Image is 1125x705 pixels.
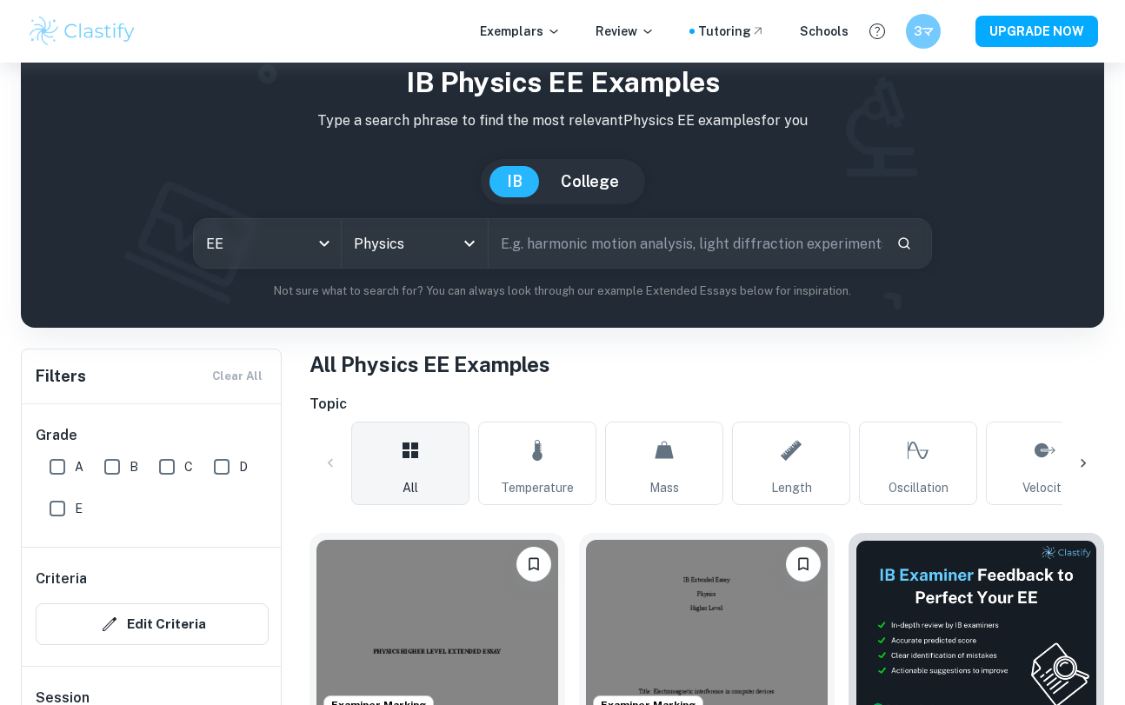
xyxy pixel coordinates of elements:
input: E.g. harmonic motion analysis, light diffraction experiments, sliding objects down a ramp... [489,219,882,268]
p: Review [596,22,655,41]
div: EE [194,219,341,268]
button: 3マ [906,14,941,49]
h6: Filters [36,364,86,389]
p: Exemplars [480,22,561,41]
span: Mass [649,478,679,497]
h6: Topic [310,394,1104,415]
button: Search [889,229,919,258]
span: C [184,457,193,476]
h1: IB Physics EE examples [35,62,1090,103]
a: Schools [800,22,849,41]
span: All [403,478,418,497]
span: E [75,499,83,518]
button: Bookmark [516,547,551,582]
span: Oscillation [889,478,949,497]
span: Length [771,478,812,497]
img: Clastify logo [27,14,137,49]
button: Help and Feedback [862,17,892,46]
h6: 3マ [914,22,934,41]
button: College [543,166,636,197]
h6: Grade [36,425,269,446]
button: Edit Criteria [36,603,269,645]
button: Open [457,231,482,256]
span: Temperature [501,478,574,497]
a: Tutoring [698,22,765,41]
h1: All Physics EE Examples [310,349,1104,380]
p: Type a search phrase to find the most relevant Physics EE examples for you [35,110,1090,131]
h6: Criteria [36,569,87,589]
button: Bookmark [786,547,821,582]
button: IB [489,166,540,197]
span: B [130,457,138,476]
span: Velocity [1022,478,1068,497]
span: A [75,457,83,476]
button: UPGRADE NOW [975,16,1098,47]
p: Not sure what to search for? You can always look through our example Extended Essays below for in... [35,283,1090,300]
span: D [239,457,248,476]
